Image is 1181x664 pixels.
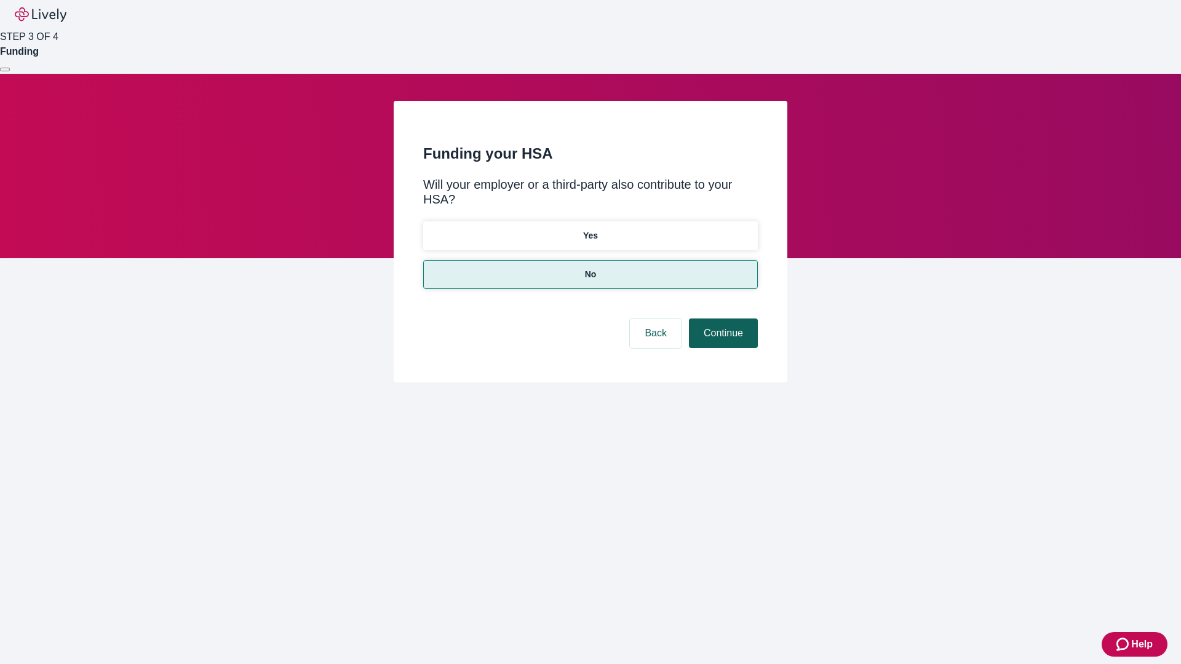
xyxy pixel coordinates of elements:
[583,229,598,242] p: Yes
[630,318,682,348] button: Back
[1131,637,1153,652] span: Help
[423,260,758,289] button: No
[423,143,758,165] h2: Funding your HSA
[1116,637,1131,652] svg: Zendesk support icon
[15,7,66,22] img: Lively
[585,268,597,281] p: No
[689,318,758,348] button: Continue
[1102,632,1167,657] button: Zendesk support iconHelp
[423,177,758,207] div: Will your employer or a third-party also contribute to your HSA?
[423,221,758,250] button: Yes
